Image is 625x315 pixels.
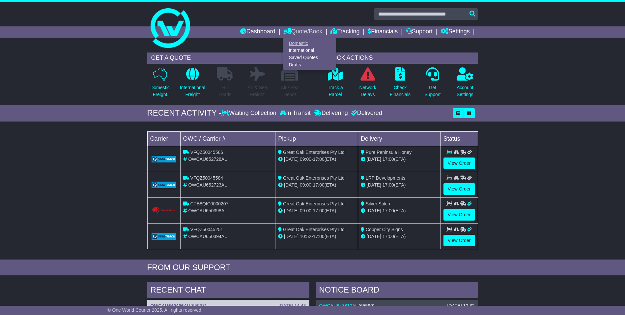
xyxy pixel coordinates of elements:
[284,182,298,188] span: [DATE]
[443,209,475,221] a: View Order
[366,227,403,232] span: Copper City Signs
[456,67,474,102] a: AccountSettings
[313,157,325,162] span: 17:00
[300,234,311,239] span: 10:52
[278,110,312,117] div: In Transit
[180,67,206,102] a: InternationalFreight
[278,303,306,309] div: [DATE] 14:43
[424,84,440,98] p: Get Support
[284,157,298,162] span: [DATE]
[328,84,343,98] p: Track a Parcel
[383,182,394,188] span: 17:00
[147,52,303,64] div: GET A QUOTE
[278,233,355,240] div: - (ETA)
[300,182,311,188] span: 09:00
[147,282,309,300] div: RECENT CHAT
[316,282,478,300] div: NOTICE BOARD
[359,67,376,102] a: NetworkDelays
[361,182,438,189] div: (ETA)
[361,233,438,240] div: (ETA)
[327,67,343,102] a: Track aParcel
[313,182,325,188] span: 17:00
[151,303,190,308] a: OWCAU649496AU
[275,131,358,146] td: Pickup
[283,175,345,181] span: Great Oak Enterprises Pty Ltd
[284,234,298,239] span: [DATE]
[330,26,359,38] a: Tracking
[361,156,438,163] div: (ETA)
[107,307,203,313] span: © One World Courier 2025. All rights reserved.
[188,234,228,239] span: OWCAU650394AU
[188,208,228,213] span: OWCAU650398AU
[188,157,228,162] span: OWCAU652728AU
[366,175,405,181] span: LRP Developments
[389,67,411,102] a: CheckFinancials
[147,131,180,146] td: Carrier
[350,110,382,117] div: Delivered
[441,26,470,38] a: Settings
[190,227,223,232] span: VFQZ50045251
[283,150,345,155] span: Great Oak Enterprises Pty Ltd
[443,183,475,195] a: View Order
[312,110,350,117] div: Delivering
[361,207,438,214] div: (ETA)
[367,157,381,162] span: [DATE]
[221,110,278,117] div: Waiting Collection
[440,131,478,146] td: Status
[367,208,381,213] span: [DATE]
[390,84,411,98] p: Check Financials
[278,207,355,214] div: - (ETA)
[284,40,336,47] a: Domestic
[383,234,394,239] span: 17:00
[152,182,176,188] img: GetCarrierServiceLogo
[152,233,176,240] img: GetCarrierServiceLogo
[457,84,473,98] p: Account Settings
[313,208,325,213] span: 17:00
[190,175,223,181] span: VFQZ50045584
[150,67,170,102] a: DomesticFreight
[383,208,394,213] span: 17:00
[151,303,306,309] div: ( )
[283,227,345,232] span: Great Oak Enterprises Pty Ltd
[284,208,298,213] span: [DATE]
[319,303,475,309] div: ( )
[313,234,325,239] span: 17:00
[443,157,475,169] a: View Order
[424,67,441,102] a: GetSupport
[367,234,381,239] span: [DATE]
[278,182,355,189] div: - (ETA)
[281,84,299,98] p: Air / Sea Depot
[359,84,376,98] p: Network Delays
[447,303,474,309] div: [DATE] 10:32
[180,131,275,146] td: OWC / Carrier #
[406,26,433,38] a: Support
[248,84,267,98] p: Air & Sea Freight
[366,201,390,206] span: Silver Stitch
[180,84,205,98] p: International Freight
[284,61,336,68] a: Drafts
[190,201,228,206] span: CPB8QIC0000207
[368,26,398,38] a: Financials
[152,156,176,162] img: GetCarrierServiceLogo
[443,235,475,246] a: View Order
[190,150,223,155] span: VFQZ50045586
[366,150,412,155] span: Pure Peninsula Honey
[323,52,478,64] div: QUICK ACTIONS
[383,157,394,162] span: 17:00
[217,84,233,98] p: Full Loads
[150,84,169,98] p: Domestic Freight
[300,157,311,162] span: 09:00
[358,131,440,146] td: Delivery
[319,303,359,308] a: OWCAU647810AU
[192,303,205,308] span: 65998
[284,47,336,54] a: International
[240,26,275,38] a: Dashboard
[278,156,355,163] div: - (ETA)
[283,201,345,206] span: Great Oak Enterprises Pty Ltd
[360,303,373,308] span: 65590
[283,38,336,70] div: Quote/Book
[367,182,381,188] span: [DATE]
[152,206,176,214] img: GetCarrierServiceLogo
[300,208,311,213] span: 09:00
[147,263,478,272] div: FROM OUR SUPPORT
